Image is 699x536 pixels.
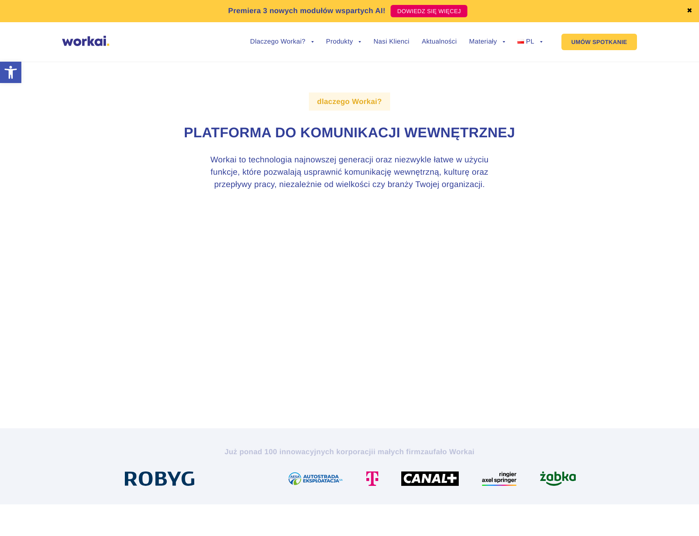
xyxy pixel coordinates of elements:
[526,38,534,45] span: PL
[122,447,577,457] h2: Już ponad 100 innowacyjnych korporacji zaufało Workai
[373,448,421,456] i: i małych firm
[250,39,314,45] a: Dlaczego Workai?
[469,39,505,45] a: Materiały
[195,154,504,191] h3: Workai to technologia najnowszej generacji oraz niezwykle łatwe w użyciu funkcje, które pozwalają...
[373,39,409,45] a: Nasi Klienci
[122,124,577,143] h1: Platforma do komunikacji wewnętrznej
[561,34,637,50] a: UMÓW SPOTKANIE
[687,8,692,14] a: ✖
[422,39,457,45] a: Aktualności
[309,92,390,111] label: dlaczego Workai?
[391,5,467,17] a: DOWIEDZ SIĘ WIĘCEJ
[326,39,361,45] a: Produkty
[228,5,386,16] p: Premiera 3 nowych modułów wspartych AI!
